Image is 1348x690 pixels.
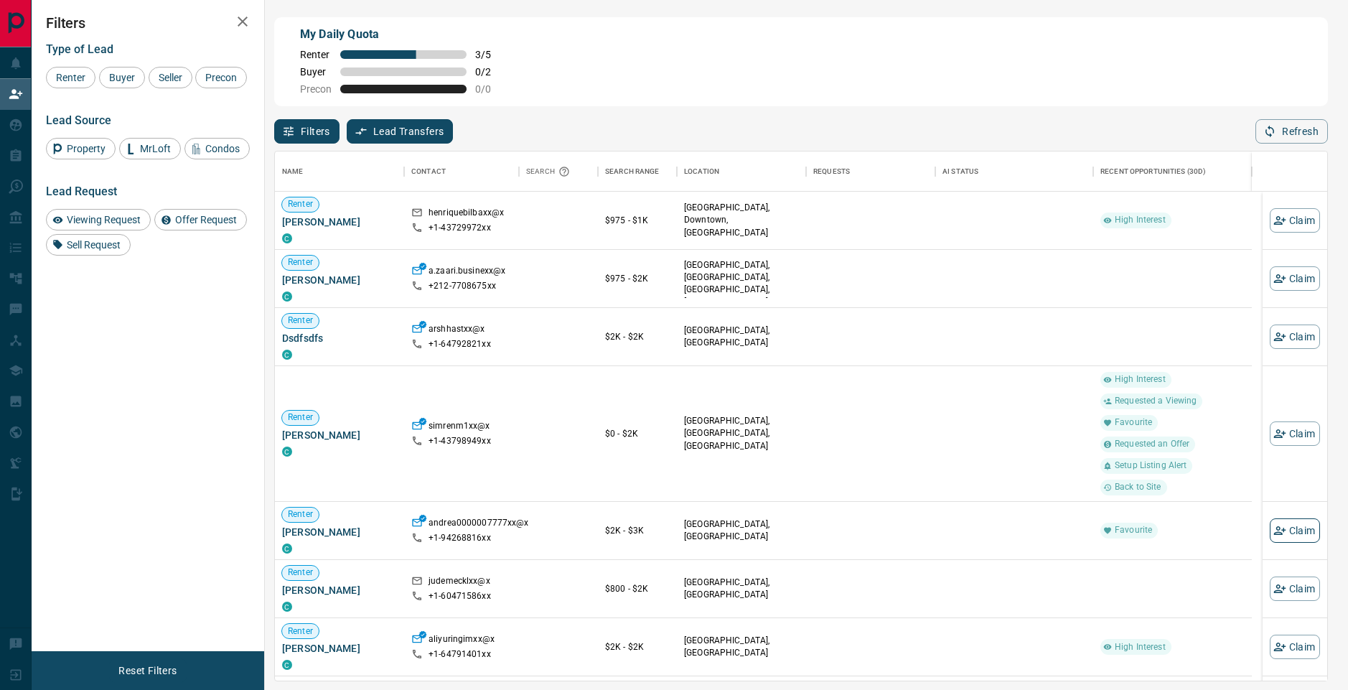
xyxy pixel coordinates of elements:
p: andrea0000007777xx@x [429,517,529,532]
span: [PERSON_NAME] [282,215,397,229]
span: Seller [154,72,187,83]
h2: Filters [46,14,250,32]
p: [GEOGRAPHIC_DATA], [GEOGRAPHIC_DATA] [684,325,799,349]
p: $2K - $3K [605,524,670,537]
p: [GEOGRAPHIC_DATA], [GEOGRAPHIC_DATA] [684,518,799,543]
span: Dsdfsdfs [282,331,397,345]
span: Renter [282,256,319,269]
span: Renter [282,508,319,521]
div: Condos [184,138,250,159]
div: Name [275,151,404,192]
span: Lead Request [46,185,117,198]
div: Contact [411,151,446,192]
div: condos.ca [282,350,292,360]
span: Favourite [1109,416,1158,429]
button: Claim [1270,635,1320,659]
span: Buyer [300,66,332,78]
span: Precon [200,72,242,83]
span: 3 / 5 [475,49,507,60]
p: $2K - $2K [605,330,670,343]
span: Renter [51,72,90,83]
p: henriquebilbaxx@x [429,207,504,222]
p: Etobicoke, North York, Ottawa East [684,259,799,309]
div: Requests [813,151,850,192]
div: MrLoft [119,138,181,159]
span: 0 / 0 [475,83,507,95]
div: Location [677,151,806,192]
div: Buyer [99,67,145,88]
p: My Daily Quota [300,26,507,43]
span: Setup Listing Alert [1109,460,1192,472]
div: Offer Request [154,209,247,230]
span: Property [62,143,111,154]
p: +212- 7708675xx [429,280,496,292]
div: Renter [46,67,95,88]
p: arshhastxx@x [429,323,485,338]
div: condos.ca [282,233,292,243]
button: Claim [1270,421,1320,446]
button: Claim [1270,518,1320,543]
p: +1- 64791401xx [429,648,491,661]
div: AI Status [935,151,1093,192]
p: +1- 43729972xx [429,222,491,234]
span: High Interest [1109,373,1171,386]
p: [GEOGRAPHIC_DATA], [GEOGRAPHIC_DATA], [GEOGRAPHIC_DATA] [684,415,799,452]
span: Buyer [104,72,140,83]
p: [GEOGRAPHIC_DATA], [GEOGRAPHIC_DATA] [684,635,799,659]
span: [PERSON_NAME] [282,428,397,442]
span: 0 / 2 [475,66,507,78]
p: simrenm1xx@x [429,420,490,435]
div: AI Status [942,151,978,192]
span: Back to Site [1109,481,1167,493]
span: Renter [282,625,319,638]
span: High Interest [1109,641,1171,653]
span: Lead Source [46,113,111,127]
div: Recent Opportunities (30d) [1093,151,1252,192]
div: Search Range [598,151,677,192]
span: Requested an Offer [1109,438,1195,450]
div: Contact [404,151,519,192]
span: Favourite [1109,524,1158,536]
span: High Interest [1109,214,1171,226]
p: judemecklxx@x [429,575,490,590]
p: $975 - $2K [605,272,670,285]
p: $800 - $2K [605,582,670,595]
div: condos.ca [282,292,292,302]
div: Search [526,151,574,192]
span: [PERSON_NAME] [282,525,397,539]
p: +1- 64792821xx [429,338,491,350]
p: [GEOGRAPHIC_DATA], [GEOGRAPHIC_DATA] [684,577,799,601]
div: condos.ca [282,660,292,670]
span: MrLoft [135,143,176,154]
p: $2K - $2K [605,640,670,653]
div: Recent Opportunities (30d) [1100,151,1206,192]
div: Requests [806,151,935,192]
button: Claim [1270,208,1320,233]
span: Condos [200,143,245,154]
button: Claim [1270,325,1320,349]
button: Claim [1270,577,1320,601]
p: aliyuringimxx@x [429,633,495,648]
div: Sell Request [46,234,131,256]
span: Renter [282,314,319,327]
div: condos.ca [282,447,292,457]
div: Name [282,151,304,192]
span: Type of Lead [46,42,113,56]
span: Precon [300,83,332,95]
span: Sell Request [62,239,126,251]
button: Lead Transfers [347,119,454,144]
p: +1- 60471586xx [429,590,491,602]
p: a.zaari.businexx@x [429,265,505,280]
button: Filters [274,119,340,144]
span: Renter [300,49,332,60]
p: +1- 43798949xx [429,435,491,447]
span: [PERSON_NAME] [282,583,397,597]
p: $975 - $1K [605,214,670,227]
p: [GEOGRAPHIC_DATA], Downtown, [GEOGRAPHIC_DATA] [684,202,799,238]
button: Claim [1270,266,1320,291]
div: Location [684,151,719,192]
span: Offer Request [170,214,242,225]
span: Renter [282,411,319,424]
div: Property [46,138,116,159]
span: Viewing Request [62,214,146,225]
